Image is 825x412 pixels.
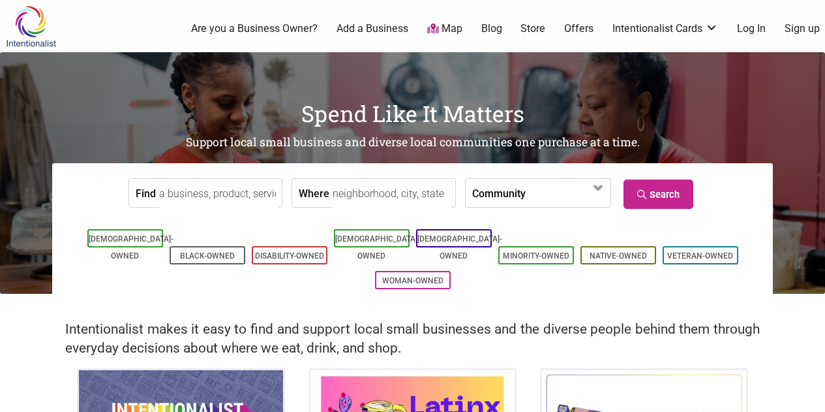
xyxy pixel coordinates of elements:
a: [DEMOGRAPHIC_DATA]-Owned [417,234,502,261]
label: Where [299,179,329,207]
a: Log In [737,22,766,36]
a: Search [623,180,693,209]
a: [DEMOGRAPHIC_DATA]-Owned [335,234,420,261]
a: Sign up [785,22,820,36]
a: Intentionalist Cards [612,22,718,36]
a: Woman-Owned [382,276,443,285]
input: a business, product, service [159,179,278,208]
a: Disability-Owned [255,251,324,261]
a: Minority-Owned [503,251,569,261]
label: Find [136,179,156,207]
a: Offers [564,22,593,36]
a: Native-Owned [590,251,647,261]
h2: Intentionalist makes it easy to find and support local small businesses and the diverse people be... [65,320,760,358]
a: Add a Business [337,22,408,36]
a: Veteran-Owned [667,251,733,261]
a: Black-Owned [180,251,235,261]
a: Map [427,22,462,37]
input: neighborhood, city, state [333,179,452,208]
a: Are you a Business Owner? [191,22,318,36]
a: Blog [481,22,502,36]
a: [DEMOGRAPHIC_DATA]-Owned [89,234,173,261]
a: Store [520,22,545,36]
label: Community [472,179,526,207]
